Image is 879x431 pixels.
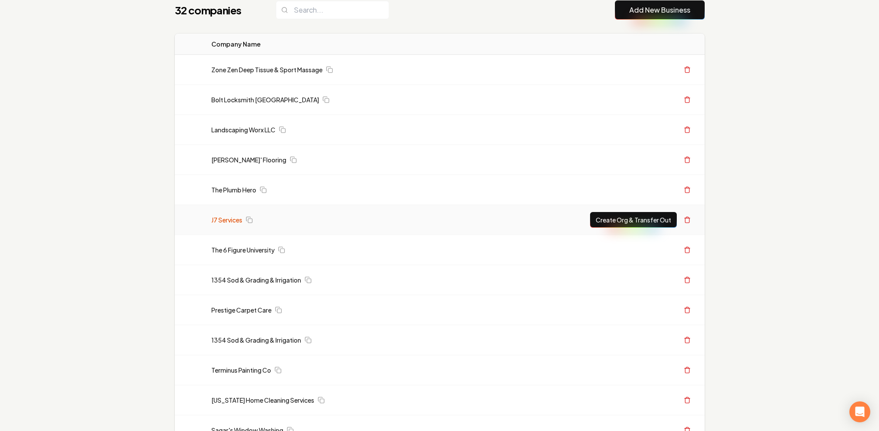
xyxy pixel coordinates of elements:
[211,306,272,314] a: Prestige Carpet Care
[204,34,495,55] th: Company Name
[211,366,271,374] a: Terminus Painting Co
[211,125,275,134] a: Landscaping Worx LLC
[590,212,677,228] button: Create Org & Transfer Out
[211,65,322,74] a: Zone Zen Deep Tissue & Sport Massage
[211,246,275,254] a: The 6 Figure University
[615,0,705,20] button: Add New Business
[175,3,258,17] h1: 32 companies
[849,401,870,422] div: Open Intercom Messenger
[211,185,256,194] a: The Plumb Hero
[211,95,319,104] a: Bolt Locksmith [GEOGRAPHIC_DATA]
[276,1,389,19] input: Search...
[629,5,690,15] a: Add New Business
[211,276,301,284] a: 1354 Sod & Grading & Irrigation
[211,215,242,224] a: J7 Services
[211,155,286,164] a: [PERSON_NAME]' Flooring
[211,336,301,344] a: 1354 Sod & Grading & Irrigation
[211,396,314,404] a: [US_STATE] Home Cleaning Services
